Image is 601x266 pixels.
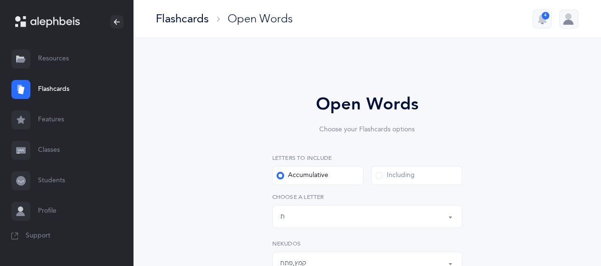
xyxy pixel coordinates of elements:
[246,125,489,135] div: Choose your Flashcards options
[280,212,285,222] div: ת
[272,205,462,228] button: ת
[272,193,462,201] label: Choose a letter
[553,218,590,255] iframe: Drift Widget Chat Controller
[375,171,415,180] div: Including
[277,171,328,180] div: Accumulative
[26,231,50,241] span: Support
[228,11,293,27] div: Open Words
[156,11,209,27] div: Flashcards
[272,154,462,162] label: Letters to include
[542,12,549,20] div: 4
[533,10,552,29] button: 4
[272,239,462,248] label: Nekudos
[246,91,489,117] div: Open Words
